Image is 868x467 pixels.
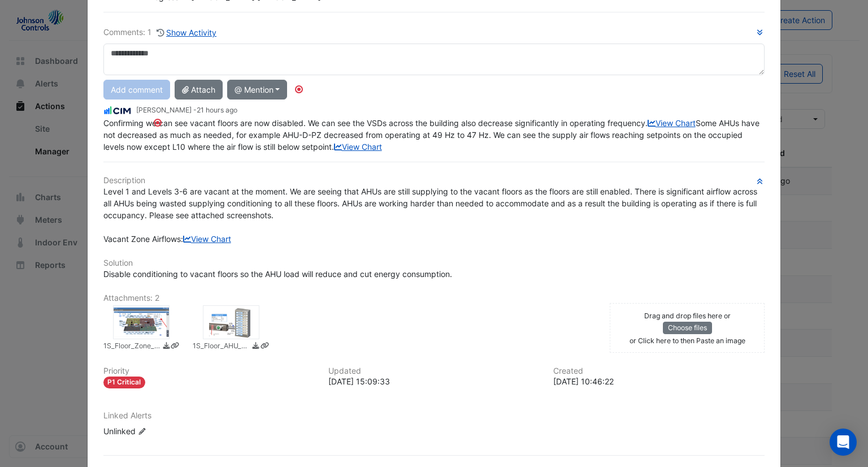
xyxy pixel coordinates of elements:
[103,425,239,437] div: Unlinked
[183,234,231,244] a: View Chart
[648,118,696,128] a: View Chart
[103,118,762,152] span: Confirming we can see vacant floors are now disabled. We can see the VSDs across the building als...
[251,341,260,353] a: Download
[663,322,712,334] button: Choose files
[103,105,132,117] img: CIM
[136,105,237,115] small: [PERSON_NAME] -
[103,269,452,279] span: Disable conditioning to vacant floors so the AHU load will reduce and cut energy consumption.
[103,366,315,376] h6: Priority
[103,187,759,244] span: Level 1 and Levels 3-6 are vacant at the moment. We are seeing that AHUs are still supplying to t...
[553,375,765,387] div: [DATE] 10:46:22
[197,106,237,114] span: 2025-09-02 15:09:33
[294,84,304,94] div: Tooltip anchor
[328,375,540,387] div: [DATE] 15:09:33
[203,305,259,339] div: 1S_Floor_AHU_Flow.png
[103,377,146,388] div: P1 Critical
[156,26,218,39] button: Show Activity
[193,341,249,353] small: 1S_Floor_AHU_Flow.png
[103,293,765,303] h6: Attachments: 2
[138,427,146,436] fa-icon: Edit Linked Alerts
[175,80,223,100] button: Attach
[830,429,857,456] div: Open Intercom Messenger
[103,341,160,353] small: 1S_Floor_Zone_Enable.png
[153,118,163,128] div: Tooltip anchor
[261,341,269,353] a: Copy link to clipboard
[103,411,765,421] h6: Linked Alerts
[103,26,218,39] div: Comments: 1
[644,312,731,320] small: Drag and drop files here or
[553,366,765,376] h6: Created
[630,336,745,345] small: or Click here to then Paste an image
[171,341,179,353] a: Copy link to clipboard
[334,142,382,152] a: View Chart
[227,80,288,100] button: @ Mention
[113,305,170,339] div: 1S_Floor_Zone_Enable.png
[328,366,540,376] h6: Updated
[103,258,765,268] h6: Solution
[162,341,171,353] a: Download
[103,176,765,185] h6: Description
